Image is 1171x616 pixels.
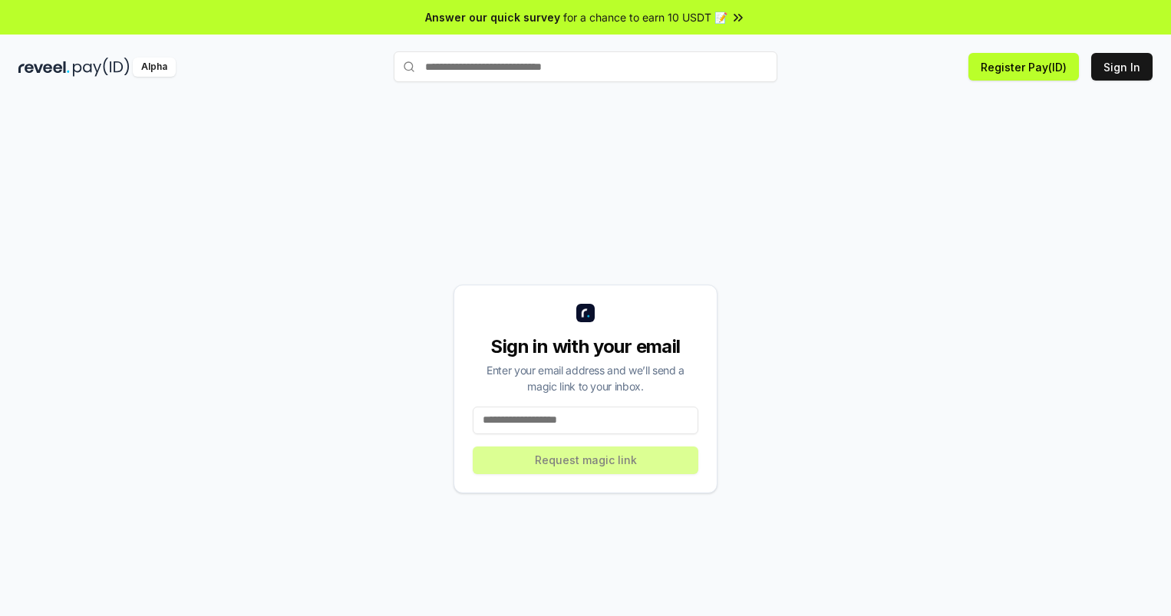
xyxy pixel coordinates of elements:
div: Sign in with your email [473,334,698,359]
button: Sign In [1091,53,1153,81]
div: Alpha [133,58,176,77]
div: Enter your email address and we’ll send a magic link to your inbox. [473,362,698,394]
span: for a chance to earn 10 USDT 📝 [563,9,727,25]
img: pay_id [73,58,130,77]
span: Answer our quick survey [425,9,560,25]
img: reveel_dark [18,58,70,77]
img: logo_small [576,304,595,322]
button: Register Pay(ID) [968,53,1079,81]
